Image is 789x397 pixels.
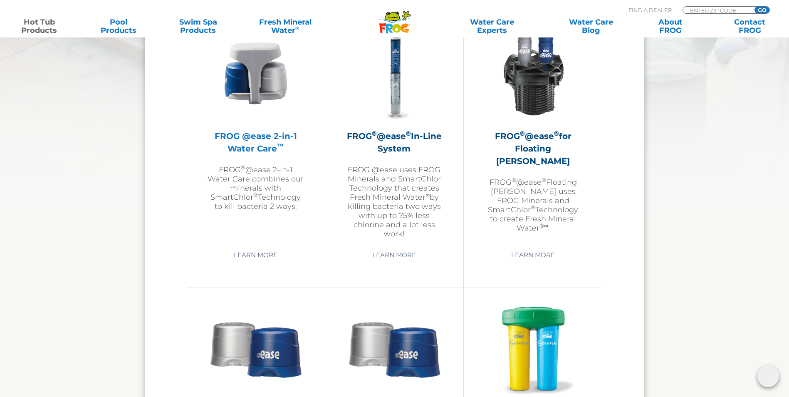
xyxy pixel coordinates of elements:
[531,204,535,211] sup: ®
[719,18,781,35] a: ContactFROG
[406,129,411,137] sup: ®
[224,248,287,263] a: Learn More
[208,25,304,241] a: FROG @ease 2-in-1 Water Care™FROG®@ease 2-in-1 Water Care combines our minerals with SmartChlor®T...
[757,365,779,387] img: openIcon
[542,176,546,183] sup: ®
[628,6,672,14] p: Find A Dealer
[208,25,304,122] img: @ease-2-in-1-Holder-v2-300x300.png
[208,130,304,155] h2: FROG @ease 2-in-1 Water Care
[208,300,304,397] img: Sundance-cartridges-2-300x300.png
[88,18,150,35] a: PoolProducts
[372,129,377,137] sup: ®
[544,222,548,229] sup: ∞
[485,25,581,241] a: FROG®@ease®for Floating [PERSON_NAME]FROG®@ease®Floating [PERSON_NAME] uses FROG Minerals and Sma...
[8,18,70,35] a: Hot TubProducts
[241,164,245,171] sup: ®
[485,130,581,167] h2: FROG @ease for Floating [PERSON_NAME]
[512,176,516,183] sup: ®
[485,300,581,397] img: hot-tub-product-serene-floater-300x300.png
[539,222,544,229] sup: ®
[502,248,564,263] a: Learn More
[167,18,229,35] a: Swim SpaProducts
[253,191,258,198] sup: ®
[247,18,324,35] a: Fresh MineralWater∞
[520,129,525,137] sup: ®
[346,130,443,155] h2: FROG @ease In-Line System
[295,25,299,31] sup: ∞
[554,129,559,137] sup: ®
[346,165,443,238] p: FROG @ease uses FROG Minerals and SmartChlor Technology that creates Fresh Mineral Water by killi...
[560,18,622,35] a: Water CareBlog
[442,18,542,35] a: Water CareExperts
[754,7,769,13] input: GO
[485,178,581,233] p: FROG @ease Floating [PERSON_NAME] uses FROG Minerals and SmartChlor Technology to create Fresh Mi...
[346,300,443,397] img: Sundance-cartridges-2-300x300.png
[639,18,701,35] a: AboutFROG
[346,25,443,122] img: inline-system-300x300.png
[425,191,430,198] sup: ∞
[208,165,304,211] p: FROG @ease 2-in-1 Water Care combines our minerals with SmartChlor Technology to kill bacteria 2 ...
[485,25,581,122] img: InLineWeir_Front_High_inserting-v2-300x300.png
[277,142,284,150] sup: ™
[689,7,745,14] input: Zip Code Form
[346,25,443,241] a: FROG®@ease®In-Line SystemFROG @ease uses FROG Minerals and SmartChlor Technology that creates Fre...
[363,248,425,263] a: Learn More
